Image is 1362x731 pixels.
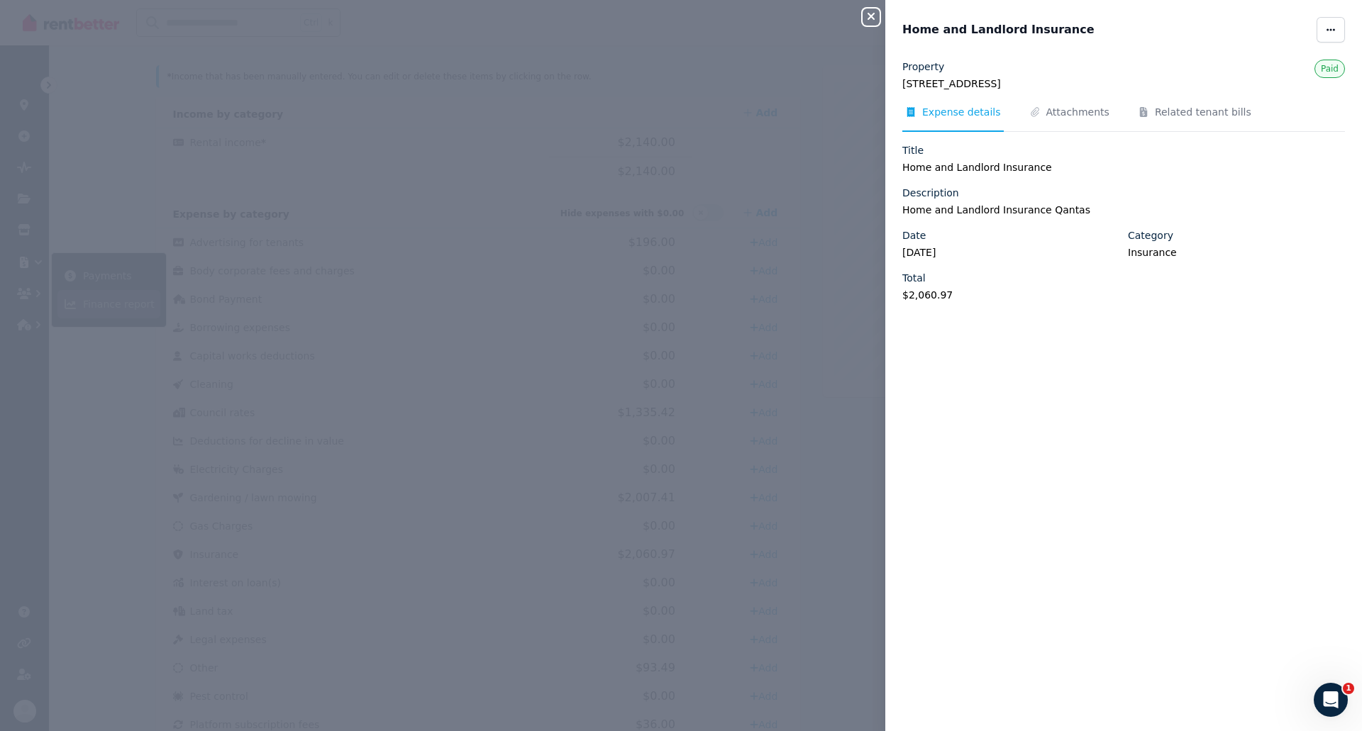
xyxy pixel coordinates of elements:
[902,228,926,242] label: Date
[922,105,1001,119] span: Expense details
[902,60,944,74] label: Property
[902,77,1345,91] legend: [STREET_ADDRESS]
[902,186,959,200] label: Description
[902,21,1095,38] span: Home and Landlord Insurance
[1155,105,1251,119] span: Related tenant bills
[902,203,1345,217] legend: Home and Landlord Insurance Qantas
[902,245,1119,260] legend: [DATE]
[902,288,1119,302] legend: $2,060.97
[1321,64,1339,74] span: Paid
[1314,683,1348,717] iframe: Intercom live chat
[902,143,924,157] label: Title
[902,271,926,285] label: Total
[902,160,1345,174] legend: Home and Landlord Insurance
[1128,228,1173,242] label: Category
[902,105,1345,132] nav: Tabs
[1128,245,1345,260] legend: Insurance
[1343,683,1354,694] span: 1
[1046,105,1109,119] span: Attachments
